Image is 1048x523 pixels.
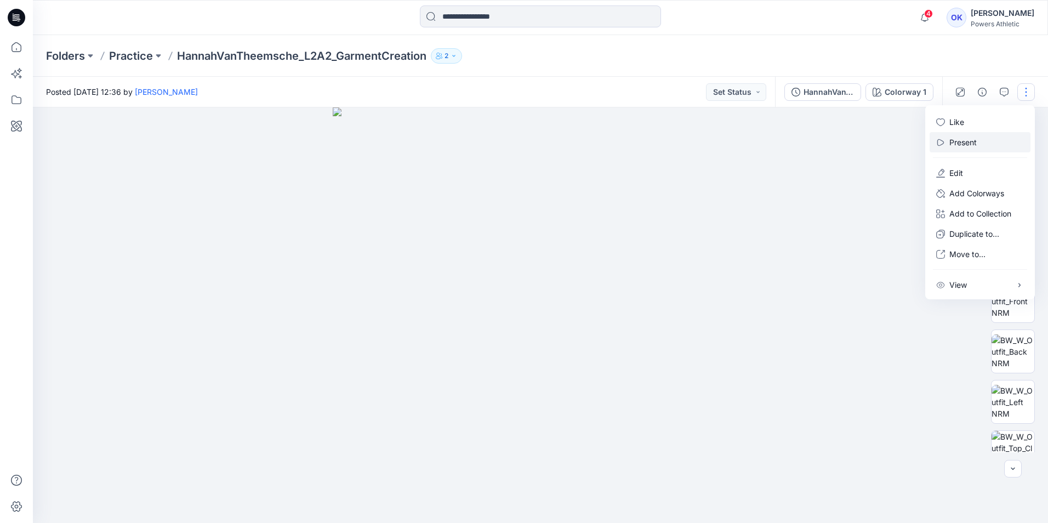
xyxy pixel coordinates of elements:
div: HannahVanTheemsche_L2A2_GarmentCreation [804,86,854,98]
p: Duplicate to... [949,228,999,240]
img: BW_W_Outfit_Front NRM [992,284,1034,319]
a: Present [949,137,977,148]
p: Add to Collection [949,208,1011,219]
span: 4 [924,9,933,18]
div: [PERSON_NAME] [971,7,1034,20]
div: OK [947,8,966,27]
div: Colorway 1 [885,86,926,98]
p: Add Colorways [949,187,1004,199]
button: Colorway 1 [865,83,933,101]
a: [PERSON_NAME] [135,87,198,96]
p: Move to... [949,248,986,260]
button: 2 [431,48,462,64]
div: Powers Athletic [971,20,1034,28]
a: Practice [109,48,153,64]
img: BW_W_Outfit_Back NRM [992,334,1034,369]
button: Details [973,83,991,101]
a: Edit [949,167,963,179]
button: HannahVanTheemsche_L2A2_GarmentCreation [784,83,861,101]
a: Folders [46,48,85,64]
img: BW_W_Outfit_Top_CloseUp NRM [992,431,1034,474]
p: View [949,279,967,291]
p: Like [949,116,964,128]
p: 2 [445,50,448,62]
img: BW_W_Outfit_Left NRM [992,385,1034,419]
p: HannahVanTheemsche_L2A2_GarmentCreation [177,48,426,64]
img: eyJhbGciOiJIUzI1NiIsImtpZCI6IjAiLCJzbHQiOiJzZXMiLCJ0eXAiOiJKV1QifQ.eyJkYXRhIjp7InR5cGUiOiJzdG9yYW... [333,107,748,523]
span: Posted [DATE] 12:36 by [46,86,198,98]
